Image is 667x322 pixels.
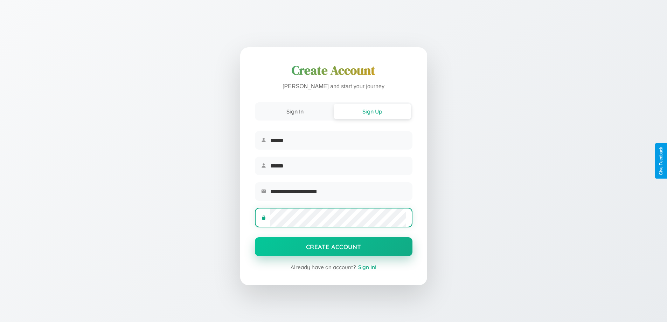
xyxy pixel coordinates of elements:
[358,264,376,270] span: Sign In!
[659,147,663,175] div: Give Feedback
[334,104,411,119] button: Sign Up
[255,264,412,270] div: Already have an account?
[255,82,412,92] p: [PERSON_NAME] and start your journey
[255,237,412,256] button: Create Account
[255,62,412,79] h1: Create Account
[256,104,334,119] button: Sign In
